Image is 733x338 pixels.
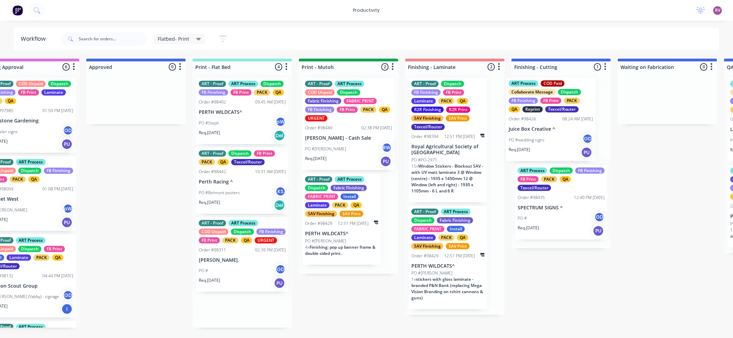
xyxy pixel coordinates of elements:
[21,35,49,43] div: Workflow
[350,5,383,16] div: productivity
[12,5,23,16] img: Factory
[715,7,720,13] span: RV
[79,32,147,46] input: Search for orders...
[158,35,189,42] span: Flatbed- Print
